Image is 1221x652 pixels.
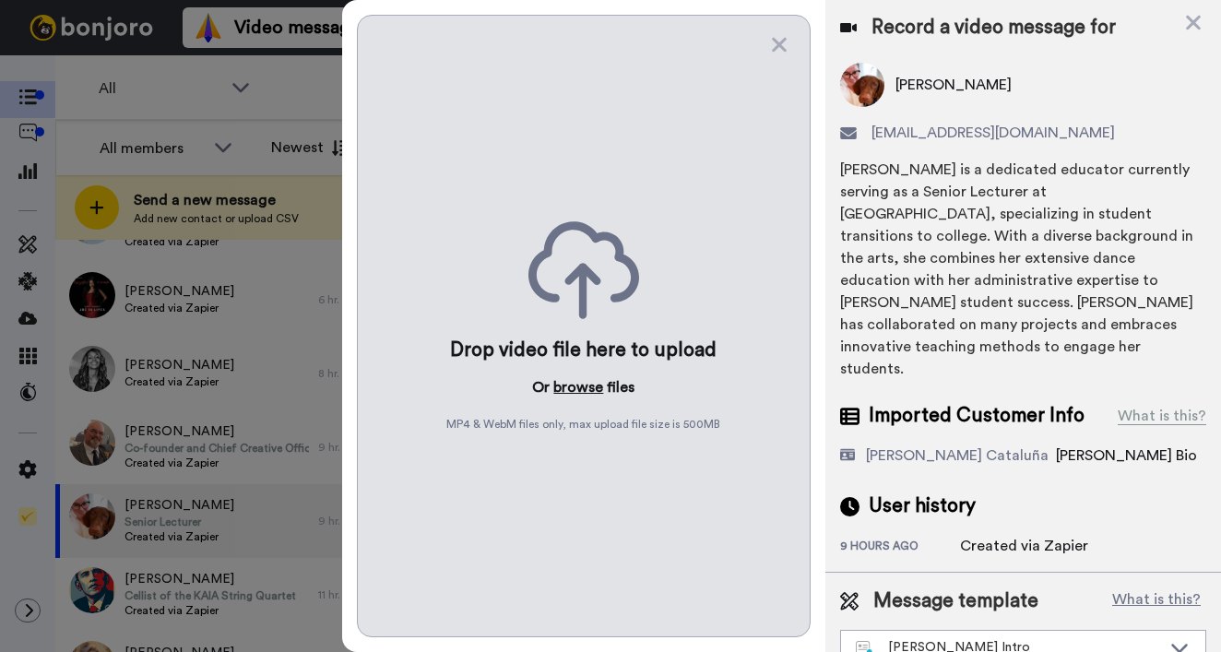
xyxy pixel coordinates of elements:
[446,417,720,432] span: MP4 & WebM files only, max upload file size is 500 MB
[871,122,1115,144] span: [EMAIL_ADDRESS][DOMAIN_NAME]
[1056,448,1197,463] span: [PERSON_NAME] Bio
[1118,405,1206,427] div: What is this?
[1107,587,1206,615] button: What is this?
[553,376,603,398] button: browse
[840,159,1206,380] div: [PERSON_NAME] is a dedicated educator currently serving as a Senior Lecturer at [GEOGRAPHIC_DATA]...
[450,338,717,363] div: Drop video file here to upload
[869,402,1085,430] span: Imported Customer Info
[869,492,976,520] span: User history
[960,535,1088,557] div: Created via Zapier
[873,587,1038,615] span: Message template
[866,445,1049,467] div: [PERSON_NAME] Cataluña
[532,376,634,398] p: Or files
[840,539,960,557] div: 9 hours ago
